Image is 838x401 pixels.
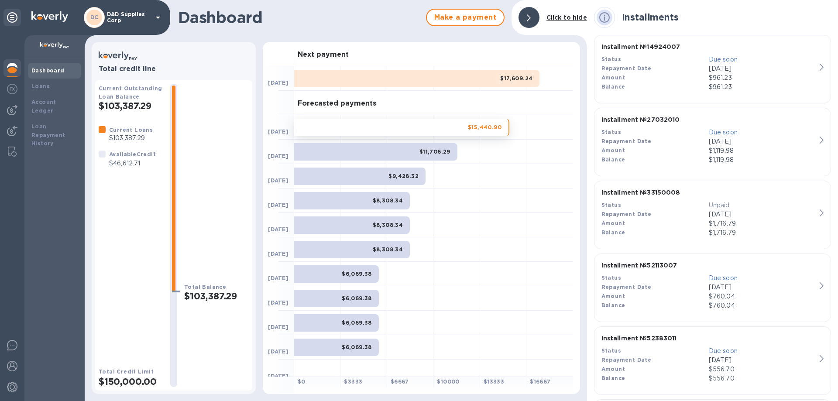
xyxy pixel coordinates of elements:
p: $556.70 [709,374,816,383]
img: Foreign exchange [7,84,17,94]
button: Installment №27032010StatusDue soonRepayment Date[DATE]Amount$1,119.98Balance$1,119.98 [594,108,831,176]
b: [DATE] [268,348,288,355]
p: [DATE] [709,210,816,219]
div: $1,119.98 [709,146,816,155]
span: Make a payment [434,12,497,23]
b: Current Outstanding Loan Balance [99,85,162,100]
b: Repayment Date [601,284,652,290]
b: Status [601,202,621,208]
h3: Total credit line [99,65,249,73]
b: $9,428.32 [388,173,419,179]
b: Repayment Date [601,65,652,72]
b: [DATE] [268,177,288,184]
b: Repayment Date [601,138,652,144]
b: [DATE] [268,79,288,86]
b: Status [601,129,621,135]
b: $15,440.90 [468,124,501,130]
b: Total Balance [184,284,226,290]
div: $961.23 [709,73,816,82]
p: Due soon [709,274,816,283]
p: $760.04 [709,301,816,310]
b: Dashboard [31,67,65,74]
b: $8,308.34 [373,222,403,228]
b: Repayment Date [601,356,652,363]
b: [DATE] [268,226,288,233]
b: [DATE] [268,324,288,330]
b: Amount [601,293,625,299]
h2: $103,387.29 [99,100,163,111]
button: Make a payment [426,9,505,26]
p: D&D Supplies Corp [107,11,151,24]
b: Repayment Date [601,211,652,217]
p: Unpaid [709,201,816,210]
p: Due soon [709,55,816,64]
b: $6,069.38 [342,319,372,326]
h3: Next payment [298,51,349,59]
h1: Dashboard [178,8,422,27]
b: Available Credit [109,151,156,158]
b: $6,069.38 [342,295,372,302]
b: $8,308.34 [373,246,403,253]
p: Due soon [709,128,816,137]
b: Installments [622,12,679,23]
button: Installment №33150008StatusUnpaidRepayment Date[DATE]Amount$1,716.79Balance$1,716.79 [594,181,831,249]
b: Balance [601,156,625,163]
b: Loans [31,83,50,89]
p: [DATE] [709,137,816,146]
b: Balance [601,375,625,381]
b: Installment № 14924007 [601,43,680,50]
p: $1,716.79 [709,228,816,237]
b: [DATE] [268,373,288,379]
img: Logo [31,11,68,22]
b: Amount [601,220,625,226]
b: $ 16667 [530,378,550,385]
b: $ 3333 [344,378,362,385]
b: Balance [601,229,625,236]
b: Balance [601,302,625,308]
b: Installment № 33150008 [601,189,680,196]
b: $8,308.34 [373,197,403,204]
div: $556.70 [709,365,816,374]
div: $760.04 [709,292,816,301]
b: $6,069.38 [342,271,372,277]
b: Loan Repayment History [31,123,65,147]
b: Status [601,56,621,62]
b: $6,069.38 [342,344,372,350]
b: Installment № 27032010 [601,116,680,123]
p: $961.23 [709,82,816,92]
b: $ 10000 [437,378,459,385]
b: [DATE] [268,153,288,159]
b: Installment № 52113007 [601,262,677,269]
b: $ 13333 [484,378,504,385]
p: $103,387.29 [109,134,153,143]
b: Balance [601,83,625,90]
p: $1,119.98 [709,155,816,165]
b: Current Loans [109,127,153,133]
b: $ 0 [298,378,306,385]
b: Amount [601,74,625,81]
p: Due soon [709,346,816,356]
h2: $150,000.00 [99,376,163,387]
b: Account Ledger [31,99,56,114]
div: $1,716.79 [709,219,816,228]
p: [DATE] [709,356,816,365]
b: [DATE] [268,202,288,208]
b: Amount [601,366,625,372]
button: Installment №52383011StatusDue soonRepayment Date[DATE]Amount$556.70Balance$556.70 [594,326,831,395]
button: Installment №14924007StatusDue soonRepayment Date[DATE]Amount$961.23Balance$961.23 [594,35,831,103]
b: $ 6667 [391,378,409,385]
b: Installment № 52383011 [601,335,677,342]
b: DC [90,14,99,21]
b: $11,706.29 [419,148,450,155]
p: [DATE] [709,283,816,292]
b: Amount [601,147,625,154]
b: [DATE] [268,128,288,135]
b: Status [601,274,621,281]
b: Status [601,347,621,354]
p: $46,612.71 [109,159,156,168]
b: Total Credit Limit [99,368,154,375]
div: Unpin categories [3,9,21,26]
b: [DATE] [268,275,288,281]
h2: $103,387.29 [184,291,249,302]
button: Installment №52113007StatusDue soonRepayment Date[DATE]Amount$760.04Balance$760.04 [594,254,831,322]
